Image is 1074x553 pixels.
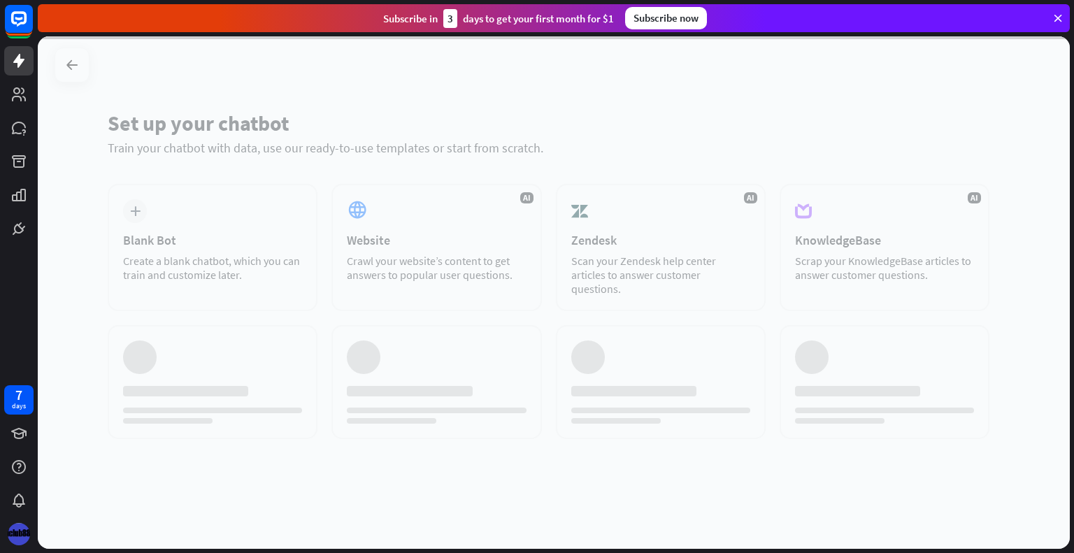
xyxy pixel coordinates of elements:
div: days [12,401,26,411]
div: Subscribe now [625,7,707,29]
div: Subscribe in days to get your first month for $1 [383,9,614,28]
div: 3 [443,9,457,28]
a: 7 days [4,385,34,415]
div: 7 [15,389,22,401]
